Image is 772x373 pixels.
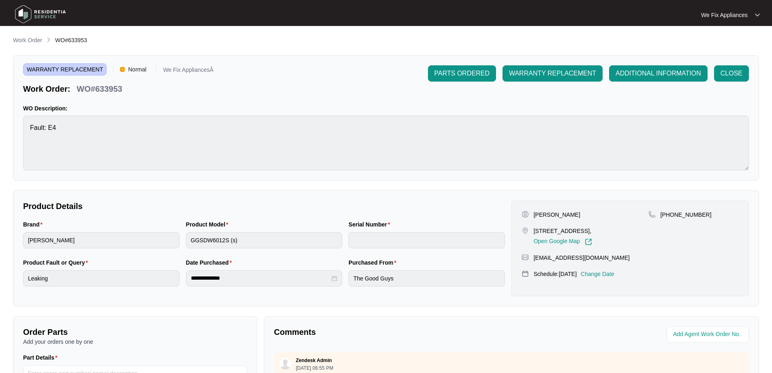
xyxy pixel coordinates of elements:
input: Product Model [186,232,342,248]
img: map-pin [648,211,656,218]
img: dropdown arrow [755,13,760,17]
span: WARRANTY REPLACEMENT [509,69,596,78]
img: chevron-right [45,37,52,43]
label: Serial Number [349,220,393,229]
span: PARTS ORDERED [434,69,490,78]
label: Date Purchased [186,259,235,267]
textarea: Fault: E4 [23,116,749,170]
p: Schedule: [DATE] [534,270,577,278]
p: Work Order: [23,83,70,95]
span: Normal [125,63,150,75]
button: CLOSE [714,65,749,82]
img: user.svg [279,358,291,370]
img: Link-External [585,238,592,246]
input: Product Fault or Query [23,270,180,287]
p: Work Order [13,36,42,44]
input: Brand [23,232,180,248]
img: map-pin [522,254,529,261]
label: Product Fault or Query [23,259,91,267]
label: Product Model [186,220,232,229]
button: WARRANTY REPLACEMENT [503,65,603,82]
p: Comments [274,326,506,338]
input: Purchased From [349,270,505,287]
img: map-pin [522,227,529,234]
span: WO#633953 [55,37,87,43]
img: residentia service logo [12,2,69,26]
p: Order Parts [23,326,247,338]
p: Product Details [23,201,505,212]
p: WO Description: [23,104,749,112]
label: Brand [23,220,46,229]
input: Add Agent Work Order No. [673,330,744,339]
input: Date Purchased [191,274,330,282]
p: Zendesk Admin [296,357,332,364]
label: Purchased From [349,259,400,267]
span: CLOSE [721,69,742,78]
a: Work Order [11,36,44,45]
a: Open Google Map [534,238,592,246]
p: [PERSON_NAME] [534,211,580,219]
button: ADDITIONAL INFORMATION [609,65,708,82]
img: Vercel Logo [120,67,125,72]
input: Serial Number [349,232,505,248]
span: ADDITIONAL INFORMATION [616,69,701,78]
p: [EMAIL_ADDRESS][DOMAIN_NAME] [534,254,630,262]
p: WO#633953 [77,83,122,95]
span: WARRANTY REPLACEMENT [23,63,107,75]
p: Add your orders one by one [23,338,247,346]
p: Change Date [581,270,614,278]
p: [STREET_ADDRESS], [534,227,592,235]
img: user-pin [522,211,529,218]
p: We Fix Appliances [701,11,748,19]
img: map-pin [522,270,529,277]
p: We Fix AppliancesÂ [163,67,213,75]
p: [PHONE_NUMBER] [661,211,712,219]
p: [DATE] 06:55 PM [296,366,333,371]
button: PARTS ORDERED [428,65,496,82]
label: Part Details [23,354,61,362]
